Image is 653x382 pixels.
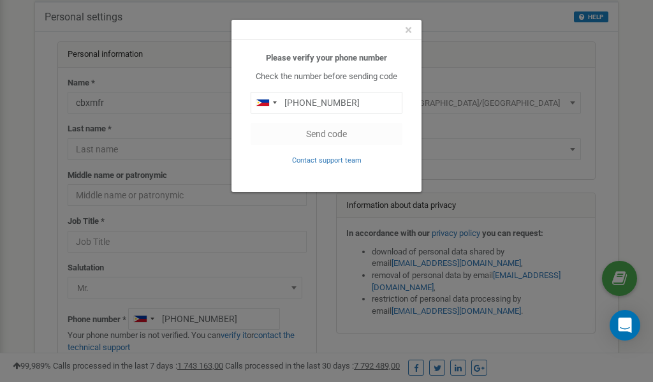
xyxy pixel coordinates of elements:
[292,155,362,165] a: Contact support team
[405,24,412,37] button: Close
[251,92,281,113] div: Telephone country code
[251,92,402,114] input: 0905 123 4567
[251,123,402,145] button: Send code
[251,71,402,83] p: Check the number before sending code
[292,156,362,165] small: Contact support team
[610,310,640,341] div: Open Intercom Messenger
[266,53,387,62] b: Please verify your phone number
[405,22,412,38] span: ×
